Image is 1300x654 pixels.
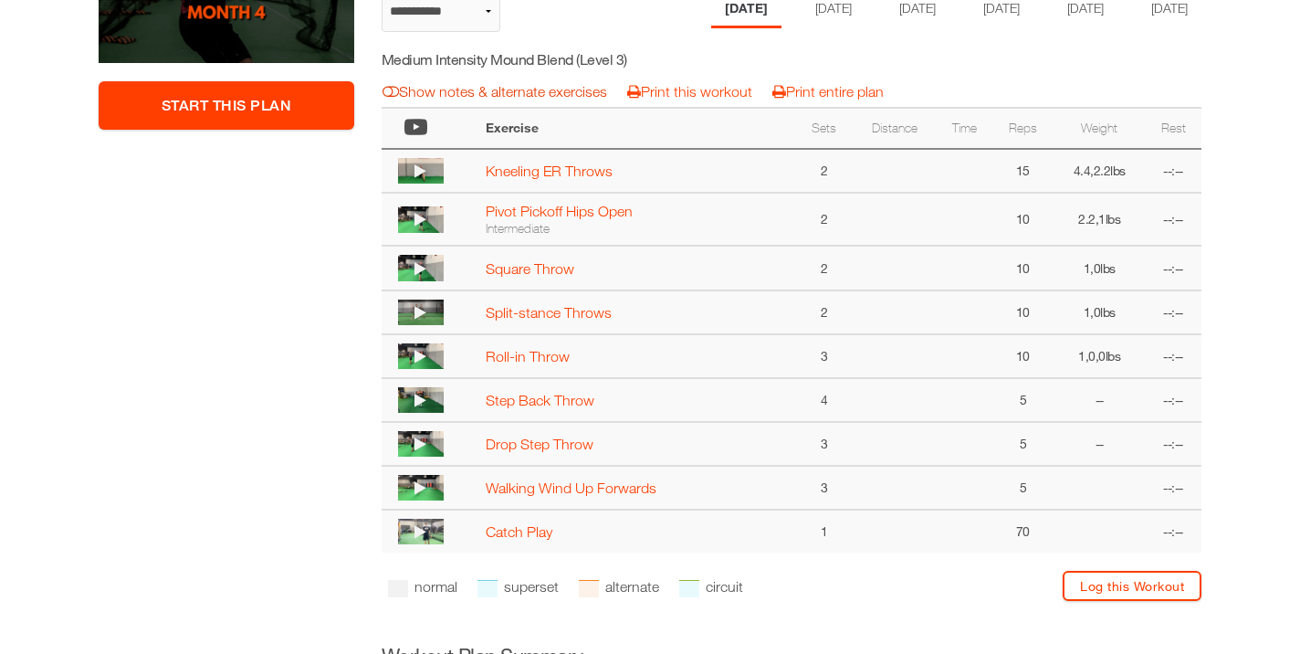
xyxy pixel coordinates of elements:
[1145,193,1201,246] td: --:--
[1145,334,1201,378] td: --:--
[1110,163,1126,178] span: lbs
[992,422,1054,466] td: 5
[1145,422,1201,466] td: --:--
[679,571,743,603] li: circuit
[579,571,659,603] li: alternate
[796,246,853,290] td: 2
[796,290,853,334] td: 2
[486,348,570,364] a: Roll-in Throw
[398,387,444,413] img: thumbnail.png
[992,246,1054,290] td: 10
[772,83,884,100] a: Print entire plan
[382,49,708,69] h5: Medium Intensity Mound Blend (Level 3)
[992,378,1054,422] td: 5
[486,163,613,179] a: Kneeling ER Throws
[398,206,444,232] img: thumbnail.png
[796,149,853,193] td: 2
[992,334,1054,378] td: 10
[99,81,354,130] a: Start This Plan
[1063,571,1201,601] a: Log this Workout
[398,255,444,280] img: thumbnail.png
[796,510,853,553] td: 1
[796,108,853,149] th: Sets
[486,260,574,277] a: Square Throw
[1054,149,1146,193] td: 4.4,2.2
[398,343,444,369] img: thumbnail.png
[992,193,1054,246] td: 10
[796,466,853,510] td: 3
[992,149,1054,193] td: 15
[486,480,656,496] a: Walking Wind Up Forwards
[992,108,1054,149] th: Reps
[398,475,444,501] img: thumbnail.png
[1145,246,1201,290] td: --:--
[398,300,444,325] img: thumbnail.png
[1106,348,1121,364] span: lbs
[383,83,607,100] a: Show notes & alternate exercises
[992,466,1054,510] td: 5
[477,108,796,149] th: Exercise
[486,203,633,219] a: Pivot Pickoff Hips Open
[1054,378,1146,422] td: --
[486,220,787,237] div: Intermediate
[1145,290,1201,334] td: --:--
[627,83,752,100] a: Print this workout
[796,378,853,422] td: 4
[398,519,444,544] img: thumbnail.png
[1054,422,1146,466] td: --
[936,108,992,149] th: Time
[1145,466,1201,510] td: --:--
[1054,108,1146,149] th: Weight
[1145,108,1201,149] th: Rest
[398,158,444,184] img: thumbnail.png
[398,431,444,457] img: thumbnail.png
[477,571,559,603] li: superset
[1054,246,1146,290] td: 1,0
[796,334,853,378] td: 3
[853,108,937,149] th: Distance
[1054,334,1146,378] td: 1,0,0
[796,422,853,466] td: 3
[486,304,612,321] a: Split-stance Throws
[1145,149,1201,193] td: --:--
[486,392,594,408] a: Step Back Throw
[1100,260,1116,276] span: lbs
[1054,290,1146,334] td: 1,0
[1106,211,1121,227] span: lbs
[1100,304,1116,320] span: lbs
[796,193,853,246] td: 2
[486,436,593,452] a: Drop Step Throw
[992,510,1054,553] td: 70
[1054,193,1146,246] td: 2.2,1
[1145,510,1201,553] td: --:--
[388,571,457,603] li: normal
[1145,378,1201,422] td: --:--
[486,523,552,540] a: Catch Play
[992,290,1054,334] td: 10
